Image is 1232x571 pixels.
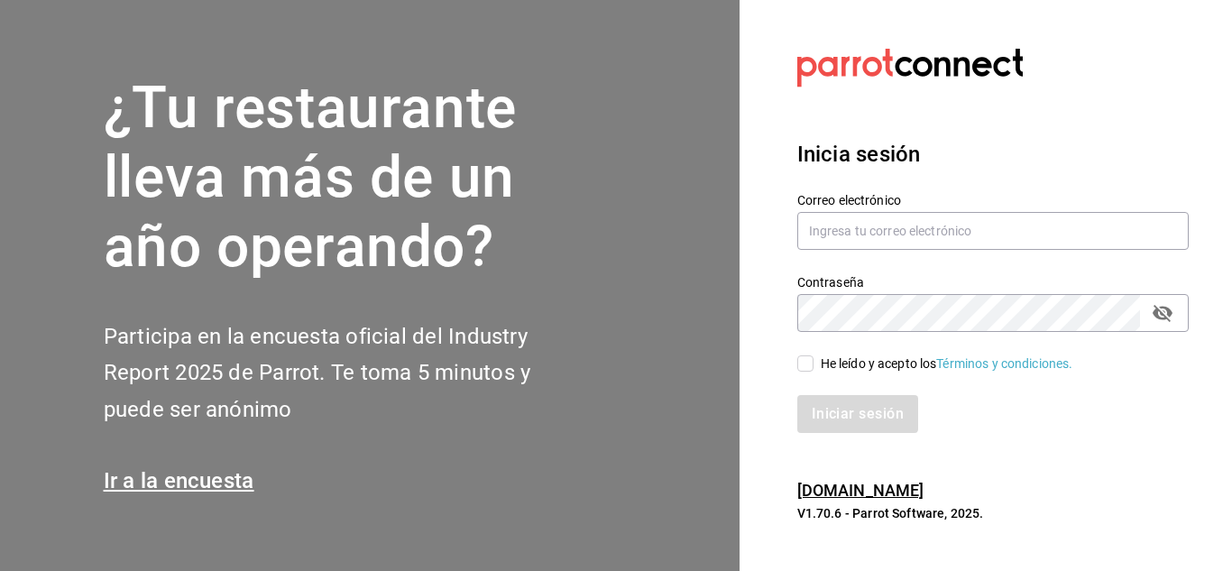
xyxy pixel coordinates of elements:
[797,194,1189,207] label: Correo electrónico
[1147,298,1178,328] button: passwordField
[936,356,1072,371] a: Términos y condiciones.
[821,355,1073,373] div: He leído y acepto los
[797,138,1189,170] h3: Inicia sesión
[797,481,924,500] a: [DOMAIN_NAME]
[104,468,254,493] a: Ir a la encuesta
[797,212,1189,250] input: Ingresa tu correo electrónico
[797,504,1189,522] p: V1.70.6 - Parrot Software, 2025.
[104,74,591,281] h1: ¿Tu restaurante lleva más de un año operando?
[104,318,591,428] h2: Participa en la encuesta oficial del Industry Report 2025 de Parrot. Te toma 5 minutos y puede se...
[797,276,1189,289] label: Contraseña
